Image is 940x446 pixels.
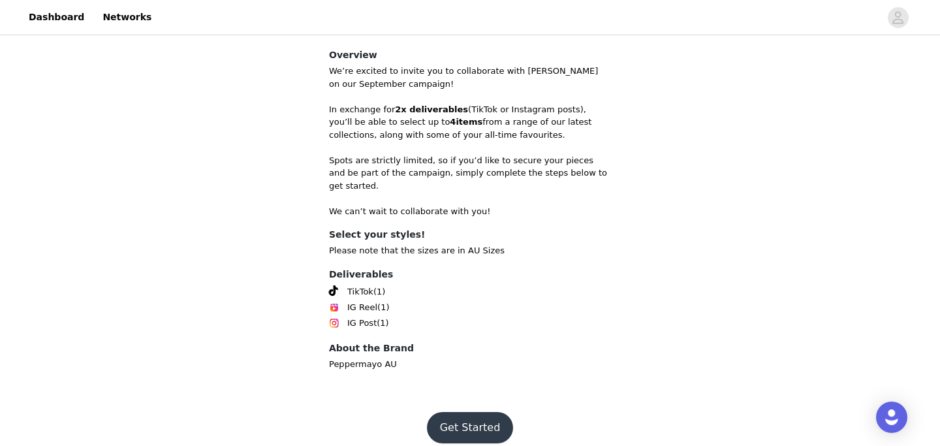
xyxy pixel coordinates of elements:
span: (1) [377,317,388,330]
p: Spots are strictly limited, so if you’d like to secure your pieces and be part of the campaign, s... [329,154,611,193]
p: Please note that the sizes are in AU Sizes [329,244,611,257]
img: Instagram Reels Icon [329,302,339,313]
strong: items [456,117,482,127]
img: Instagram Icon [329,318,339,328]
p: Peppermayo AU [329,358,611,371]
h4: Overview [329,48,611,62]
a: Dashboard [21,3,92,32]
span: (1) [377,301,389,314]
div: Open Intercom Messenger [876,402,907,433]
h4: Deliverables [329,268,611,281]
p: We’re excited to invite you to collaborate with [PERSON_NAME] on our September campaign! [329,65,611,90]
div: avatar [892,7,904,28]
span: (1) [373,285,385,298]
span: IG Reel [347,301,377,314]
span: IG Post [347,317,377,330]
button: Get Started [427,412,514,443]
span: TikTok [347,285,373,298]
h4: About the Brand [329,342,611,355]
strong: 4 [450,117,456,127]
h4: Select your styles! [329,228,611,242]
p: In exchange for (TikTok or Instagram posts), you’ll be able to select up to from a range of our l... [329,103,611,142]
strong: 2x deliverables [395,104,468,114]
a: Networks [95,3,159,32]
p: We can’t wait to collaborate with you! [329,205,611,218]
